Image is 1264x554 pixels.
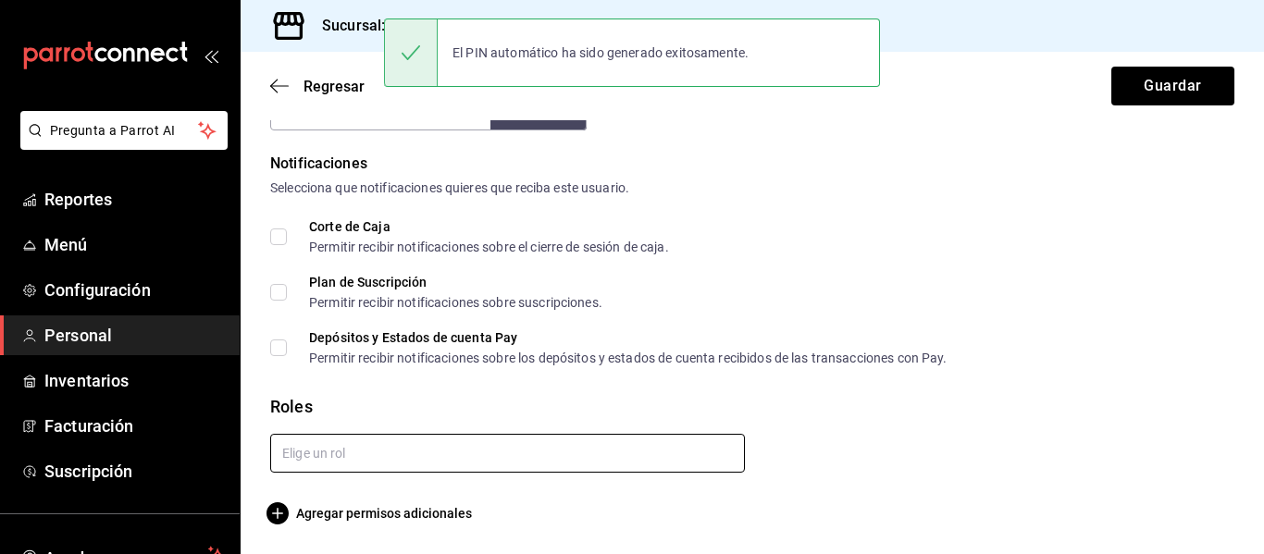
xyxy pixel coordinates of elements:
[309,240,669,253] div: Permitir recibir notificaciones sobre el cierre de sesión de caja.
[309,276,602,289] div: Plan de Suscripción
[44,323,225,348] span: Personal
[44,413,225,438] span: Facturación
[438,32,763,73] div: El PIN automático ha sido generado exitosamente.
[44,277,225,302] span: Configuración
[50,121,199,141] span: Pregunta a Parrot AI
[309,331,948,344] div: Depósitos y Estados de cuenta Pay
[270,394,1234,419] div: Roles
[44,459,225,484] span: Suscripción
[309,351,948,364] div: Permitir recibir notificaciones sobre los depósitos y estados de cuenta recibidos de las transacc...
[309,220,669,233] div: Corte de Caja
[20,111,228,150] button: Pregunta a Parrot AI
[44,232,225,257] span: Menú
[309,296,602,309] div: Permitir recibir notificaciones sobre suscripciones.
[270,502,472,524] button: Agregar permisos adicionales
[270,434,745,473] input: Elige un rol
[44,187,225,212] span: Reportes
[44,368,225,393] span: Inventarios
[270,153,1234,175] div: Notificaciones
[307,15,681,37] h3: Sucursal: [PERSON_NAME]'s Pizza ([PERSON_NAME])
[204,48,218,63] button: open_drawer_menu
[304,78,365,95] span: Regresar
[270,78,365,95] button: Regresar
[13,134,228,154] a: Pregunta a Parrot AI
[270,179,1234,198] div: Selecciona que notificaciones quieres que reciba este usuario.
[1111,67,1234,105] button: Guardar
